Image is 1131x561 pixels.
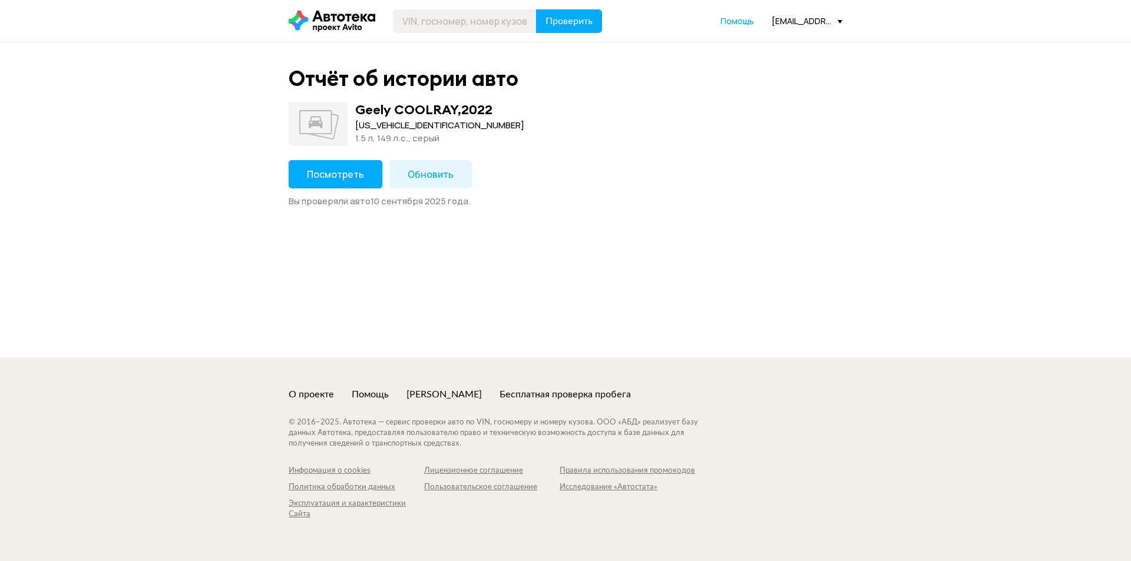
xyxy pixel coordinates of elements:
button: Проверить [536,9,602,33]
span: Проверить [545,16,593,26]
a: [PERSON_NAME] [406,388,482,401]
div: Вы проверяли авто 10 сентября 2025 года . [289,195,842,207]
div: © 2016– 2025 . Автотека — сервис проверки авто по VIN, госномеру и номеру кузова. ООО «АБД» реали... [289,417,722,449]
a: Информация о cookies [289,466,424,476]
div: 1.5 л, 149 л.c., серый [355,132,524,145]
a: Правила использования промокодов [560,466,695,476]
a: Помощь [352,388,389,401]
span: Обновить [408,168,454,181]
button: Посмотреть [289,160,382,188]
a: Пользовательское соглашение [424,482,560,493]
div: Geely COOLRAY , 2022 [355,102,492,117]
div: Отчёт об истории авто [289,66,518,91]
a: Эксплуатация и характеристики Сайта [289,499,424,520]
a: Бесплатная проверка пробега [500,388,631,401]
a: Исследование «Автостата» [560,482,695,493]
a: О проекте [289,388,334,401]
a: Помощь [720,15,754,27]
div: [EMAIL_ADDRESS][PERSON_NAME][DOMAIN_NAME] [772,15,842,26]
button: Обновить [389,160,472,188]
input: VIN, госномер, номер кузова [393,9,537,33]
div: [US_VEHICLE_IDENTIFICATION_NUMBER] [355,119,524,132]
span: Помощь [720,15,754,26]
span: Посмотреть [307,168,364,181]
a: Политика обработки данных [289,482,424,493]
a: Лицензионное соглашение [424,466,560,476]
